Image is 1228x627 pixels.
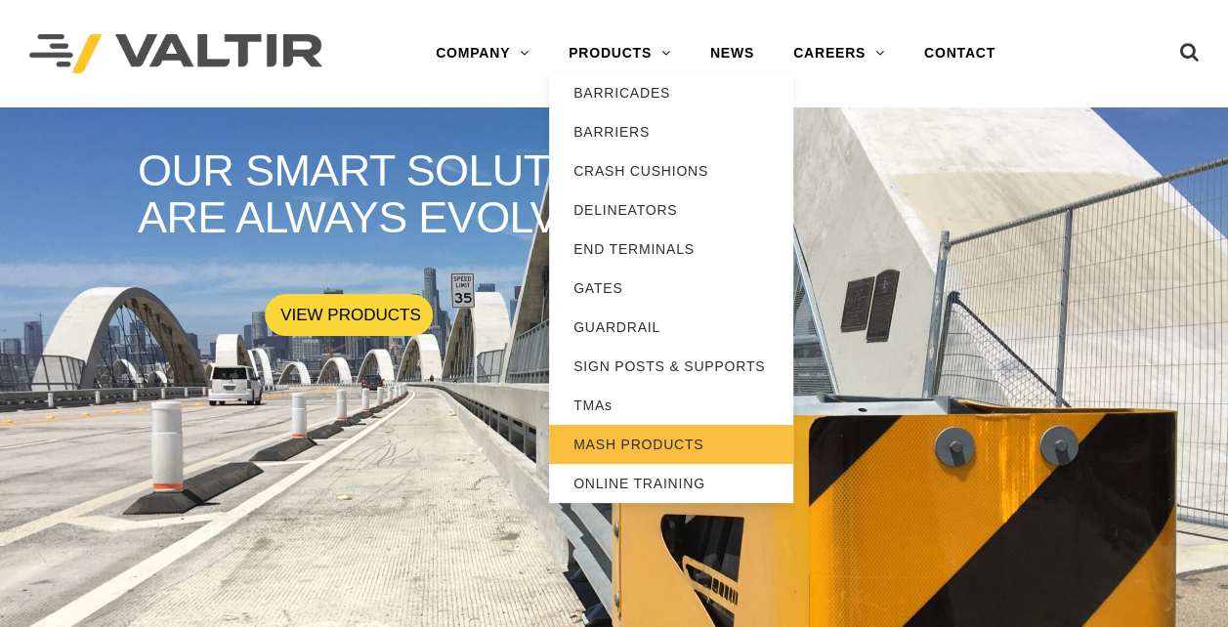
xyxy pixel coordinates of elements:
a: DELINEATORS [549,190,793,230]
a: MASH PRODUCTS [549,425,793,464]
a: ONLINE TRAINING [549,464,793,503]
a: SIGN POSTS & SUPPORTS [549,347,793,386]
a: COMPANY [416,34,549,73]
a: GATES [549,269,793,308]
a: END TERMINALS [549,230,793,269]
a: NEWS [691,34,774,73]
a: TMAs [549,386,793,425]
a: CONTACT [905,34,1015,73]
a: PRODUCTS [549,34,691,73]
a: VIEW PRODUCTS [265,294,433,336]
img: Valtir [29,34,322,74]
a: CRASH CUSHIONS [549,151,793,190]
a: GUARDRAIL [549,308,793,347]
a: BARRICADES [549,73,793,112]
a: CAREERS [774,34,905,73]
rs-layer: OUR SMART SOLUTIONS ARE ALWAYS EVOLVING. [138,147,704,243]
a: BARRIERS [549,112,793,151]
